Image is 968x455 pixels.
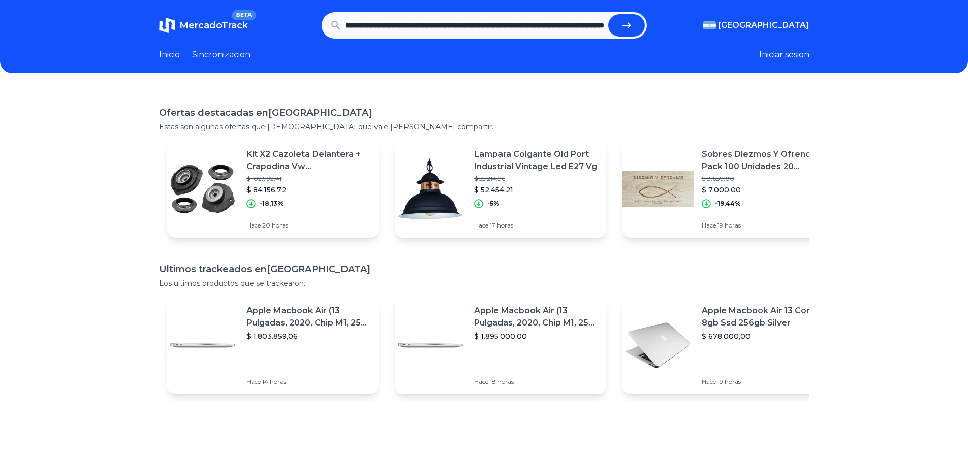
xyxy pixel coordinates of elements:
[167,140,379,238] a: Featured imageKit X2 Cazoleta Delantera + Crapodina Vw [PERSON_NAME] Crossfox$ 102.792,41$ 84.156...
[159,49,180,61] a: Inicio
[395,153,466,224] img: Featured image
[246,221,370,230] p: Hace 20 horas
[474,185,598,195] p: $ 52.454,21
[474,148,598,173] p: Lampara Colgante Old Port Industrial Vintage Led E27 Vg
[232,10,256,20] span: BETA
[159,106,809,120] h1: Ofertas destacadas en [GEOGRAPHIC_DATA]
[474,175,598,183] p: $ 55.214,96
[702,148,826,173] p: Sobres Diezmos Y Ofrendas Pack 100 Unidades 20 Motivos Color
[159,17,175,34] img: MercadoTrack
[167,310,238,381] img: Featured image
[622,153,694,224] img: Featured image
[622,297,834,394] a: Featured imageApple Macbook Air 13 Core I5 8gb Ssd 256gb Silver$ 678.000,00Hace 19 horas
[246,185,370,195] p: $ 84.156,72
[474,331,598,341] p: $ 1.895.000,00
[702,175,826,183] p: $ 8.689,00
[759,49,809,61] button: Iniciar sesion
[395,310,466,381] img: Featured image
[246,331,370,341] p: $ 1.803.859,06
[474,378,598,386] p: Hace 18 horas
[395,297,606,394] a: Featured imageApple Macbook Air (13 Pulgadas, 2020, Chip M1, 256 Gb De Ssd, 8 Gb De Ram) - Plata$...
[487,200,499,208] p: -5%
[179,20,248,31] span: MercadoTrack
[702,331,826,341] p: $ 678.000,00
[192,49,251,61] a: Sincronizacion
[702,378,826,386] p: Hace 19 horas
[246,378,370,386] p: Hace 14 horas
[159,262,809,276] h1: Ultimos trackeados en [GEOGRAPHIC_DATA]
[395,140,606,238] a: Featured imageLampara Colgante Old Port Industrial Vintage Led E27 Vg$ 55.214,96$ 52.454,21-5%Hac...
[260,200,284,208] p: -18,13%
[718,19,809,31] span: [GEOGRAPHIC_DATA]
[474,305,598,329] p: Apple Macbook Air (13 Pulgadas, 2020, Chip M1, 256 Gb De Ssd, 8 Gb De Ram) - Plata
[702,221,826,230] p: Hace 19 horas
[474,221,598,230] p: Hace 17 horas
[246,175,370,183] p: $ 102.792,41
[702,185,826,195] p: $ 7.000,00
[622,310,694,381] img: Featured image
[702,305,826,329] p: Apple Macbook Air 13 Core I5 8gb Ssd 256gb Silver
[703,21,716,29] img: Argentina
[159,122,809,132] p: Estas son algunas ofertas que [DEMOGRAPHIC_DATA] que vale [PERSON_NAME] compartir.
[159,17,248,34] a: MercadoTrackBETA
[622,140,834,238] a: Featured imageSobres Diezmos Y Ofrendas Pack 100 Unidades 20 Motivos Color$ 8.689,00$ 7.000,00-19...
[159,278,809,288] p: Los ultimos productos que se trackearon.
[246,305,370,329] p: Apple Macbook Air (13 Pulgadas, 2020, Chip M1, 256 Gb De Ssd, 8 Gb De Ram) - Plata
[246,148,370,173] p: Kit X2 Cazoleta Delantera + Crapodina Vw [PERSON_NAME] Crossfox
[703,19,809,31] button: [GEOGRAPHIC_DATA]
[715,200,741,208] p: -19,44%
[167,297,379,394] a: Featured imageApple Macbook Air (13 Pulgadas, 2020, Chip M1, 256 Gb De Ssd, 8 Gb De Ram) - Plata$...
[167,153,238,224] img: Featured image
